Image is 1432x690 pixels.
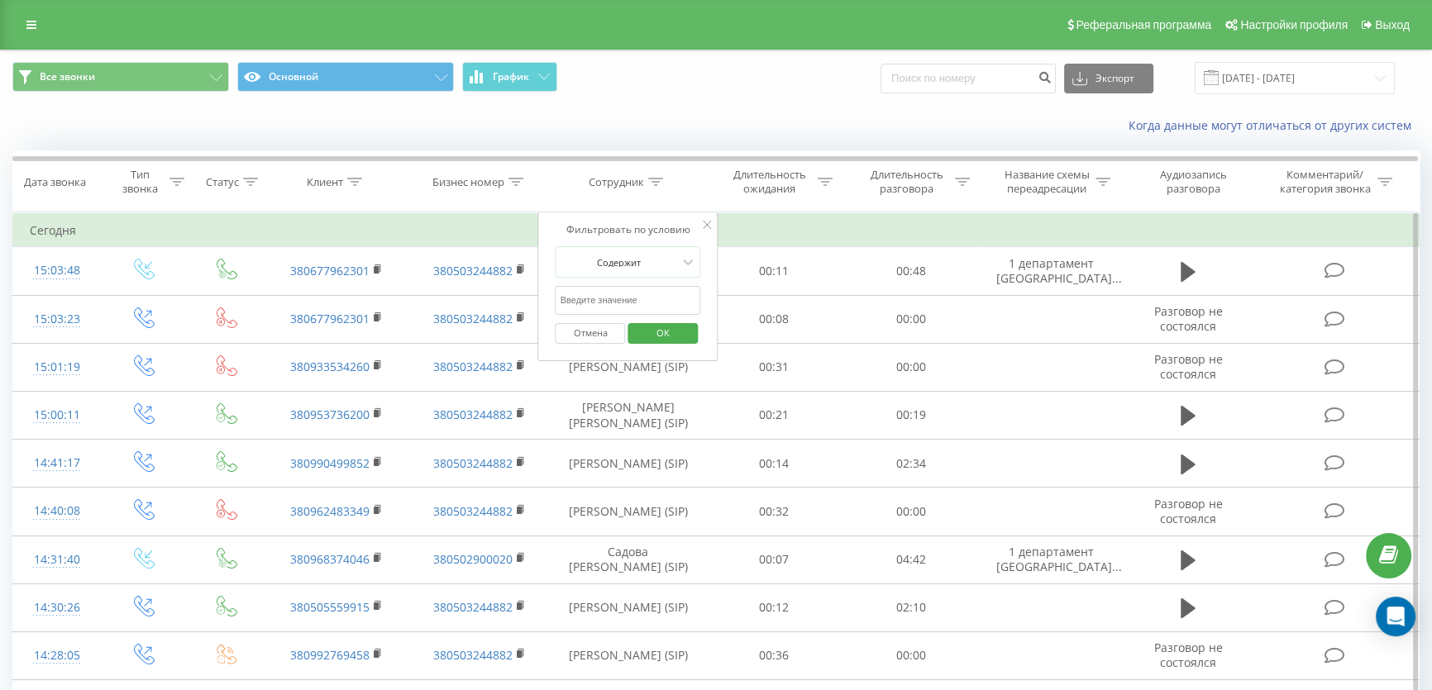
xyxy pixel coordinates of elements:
[842,535,980,583] td: 04:42
[433,455,513,471] a: 380503244882
[290,311,370,326] a: 380677962301
[30,303,84,335] div: 15:03:23
[551,535,704,583] td: Садова [PERSON_NAME] (SIP)
[290,359,370,374] a: 380933534260
[704,343,842,391] td: 00:31
[842,631,980,679] td: 00:00
[1129,117,1420,133] a: Когда данные могут отличаться от других систем
[1140,168,1248,196] div: Аудиозапись разговора
[842,440,980,488] td: 02:34
[237,62,454,92] button: Основной
[30,640,84,672] div: 14:28:05
[556,286,701,315] input: Введите значение
[628,323,698,344] button: OK
[30,495,84,527] div: 14:40:08
[116,168,165,196] div: Тип звонка
[556,221,701,238] div: Фильтровать по условию
[290,599,370,615] a: 380505559915
[842,247,980,295] td: 00:48
[842,295,980,343] td: 00:00
[704,488,842,535] td: 00:32
[842,343,980,391] td: 00:00
[1153,640,1222,670] span: Разговор не состоялся
[704,631,842,679] td: 00:36
[206,175,239,189] div: Статус
[704,583,842,631] td: 00:12
[589,175,644,189] div: Сотрудник
[433,599,513,615] a: 380503244882
[556,323,626,344] button: Отмена
[30,255,84,287] div: 15:03:48
[1277,168,1373,196] div: Комментарий/категория звонка
[551,391,704,439] td: [PERSON_NAME] [PERSON_NAME] (SIP)
[307,175,343,189] div: Клиент
[1240,18,1348,31] span: Настройки профиля
[704,440,842,488] td: 00:14
[1003,168,1091,196] div: Название схемы переадресации
[30,399,84,431] div: 15:00:11
[290,407,370,422] a: 380953736200
[433,647,513,663] a: 380503244882
[842,391,980,439] td: 00:19
[842,488,980,535] td: 00:00
[996,255,1122,286] span: 1 департамент [GEOGRAPHIC_DATA]...
[881,64,1056,93] input: Поиск по номеру
[40,70,95,83] span: Все звонки
[704,295,842,343] td: 00:08
[862,168,951,196] div: Длительность разговора
[30,544,84,576] div: 14:31:40
[30,592,84,624] div: 14:30:26
[433,551,513,567] a: 380502900020
[433,407,513,422] a: 380503244882
[1153,496,1222,526] span: Разговор не состоялся
[725,168,814,196] div: Длительность ожидания
[24,175,86,189] div: Дата звонка
[551,488,704,535] td: [PERSON_NAME] (SIP)
[842,583,980,631] td: 02:10
[290,263,370,278] a: 380677962301
[30,351,84,383] div: 15:01:19
[433,311,513,326] a: 380503244882
[704,391,842,439] td: 00:21
[1064,64,1153,93] button: Экспорт
[290,551,370,567] a: 380968374046
[640,320,686,345] span: OK
[433,263,513,278] a: 380503244882
[433,359,513,374] a: 380503244882
[13,214,1420,247] td: Сегодня
[1153,351,1222,382] span: Разговор не состоялся
[1376,597,1415,636] div: Open Intercom Messenger
[290,647,370,663] a: 380992769458
[1076,18,1211,31] span: Реферальная программа
[704,535,842,583] td: 00:07
[493,71,529,83] span: График
[1153,303,1222,334] span: Разговор не состоялся
[12,62,229,92] button: Все звонки
[290,455,370,471] a: 380990499852
[551,631,704,679] td: [PERSON_NAME] (SIP)
[996,544,1122,574] span: 1 департамент [GEOGRAPHIC_DATA]...
[290,503,370,519] a: 380962483349
[704,247,842,295] td: 00:11
[30,447,84,479] div: 14:41:17
[551,583,704,631] td: [PERSON_NAME] (SIP)
[551,343,704,391] td: [PERSON_NAME] (SIP)
[1375,18,1410,31] span: Выход
[551,440,704,488] td: [PERSON_NAME] (SIP)
[462,62,557,92] button: График
[433,503,513,519] a: 380503244882
[432,175,504,189] div: Бизнес номер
